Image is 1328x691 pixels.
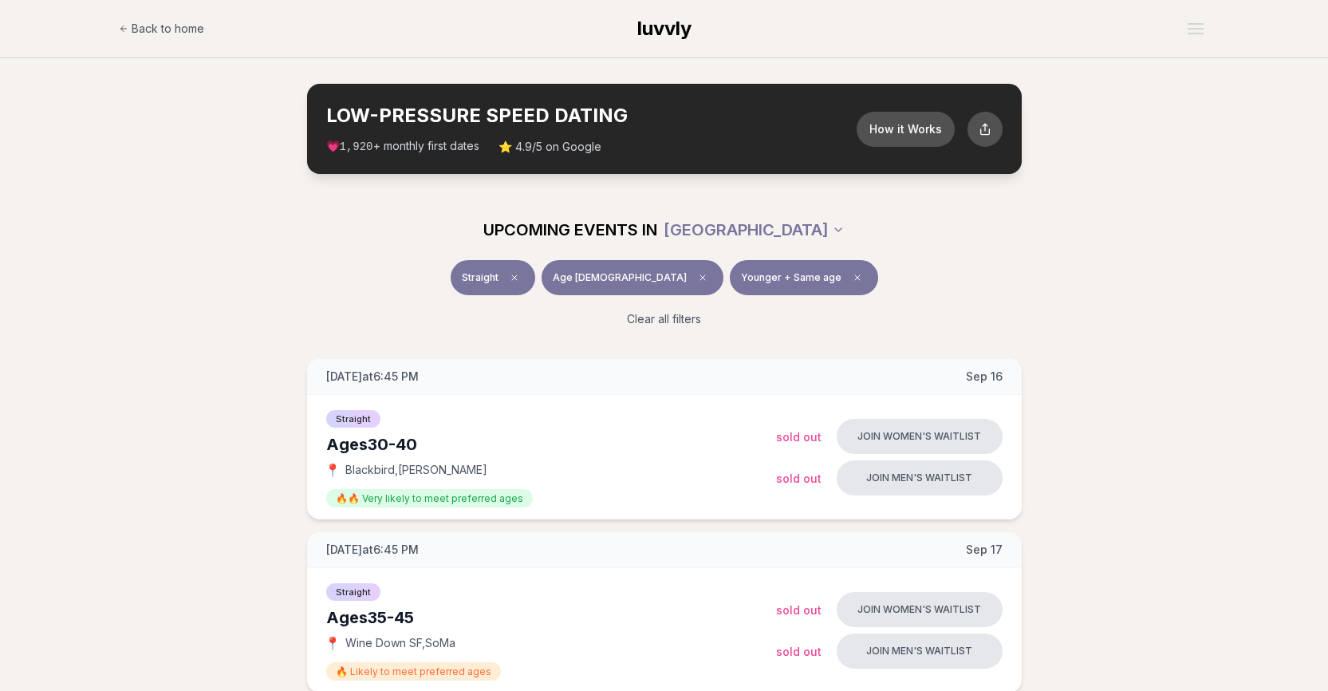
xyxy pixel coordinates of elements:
span: [DATE] at 6:45 PM [326,369,419,385]
button: Join men's waitlist [837,460,1003,496]
button: Open menu [1181,17,1210,41]
span: 1,920 [340,140,373,153]
div: Ages 35-45 [326,606,776,629]
button: Age [DEMOGRAPHIC_DATA]Clear age [542,260,723,295]
span: 🔥 Likely to meet preferred ages [326,662,501,681]
a: luvvly [637,16,692,41]
button: Join women's waitlist [837,592,1003,627]
a: Back to home [119,13,204,45]
button: [GEOGRAPHIC_DATA] [664,212,845,247]
span: Age [DEMOGRAPHIC_DATA] [553,271,687,284]
span: Younger + Same age [741,271,841,284]
span: Sold Out [776,430,822,444]
button: Younger + Same ageClear preference [730,260,878,295]
span: Blackbird , [PERSON_NAME] [345,462,487,478]
span: 📍 [326,464,339,476]
button: Clear all filters [617,302,711,337]
button: Join women's waitlist [837,419,1003,454]
span: Clear event type filter [505,268,524,287]
span: 📍 [326,637,339,650]
span: Clear age [693,268,712,287]
span: UPCOMING EVENTS IN [483,219,657,241]
span: Back to home [132,21,204,37]
span: luvvly [637,17,692,40]
span: 🔥🔥 Very likely to meet preferred ages [326,489,533,507]
span: Sold Out [776,472,822,485]
span: Sold Out [776,645,822,658]
button: How it Works [857,112,955,147]
span: ⭐ 4.9/5 on Google [498,139,601,155]
span: [DATE] at 6:45 PM [326,542,419,558]
span: Straight [462,271,498,284]
span: Sep 17 [966,542,1003,558]
span: Straight [326,410,380,428]
h2: LOW-PRESSURE SPEED DATING [326,103,857,128]
button: StraightClear event type filter [451,260,535,295]
div: Ages 30-40 [326,433,776,456]
span: Clear preference [848,268,867,287]
span: Wine Down SF , SoMa [345,635,455,651]
span: 💗 + monthly first dates [326,138,479,155]
button: Join men's waitlist [837,634,1003,669]
span: Sold Out [776,603,822,617]
span: Straight [326,583,380,601]
span: Sep 16 [966,369,1003,385]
